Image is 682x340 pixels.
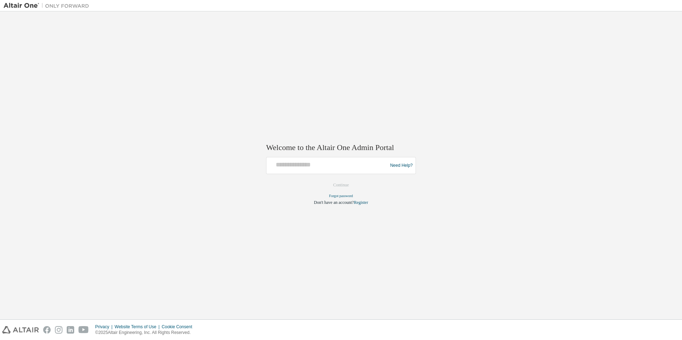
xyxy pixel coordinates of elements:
img: instagram.svg [55,326,62,334]
span: Don't have an account? [314,200,354,205]
img: Altair One [4,2,93,9]
img: altair_logo.svg [2,326,39,334]
a: Register [354,200,368,205]
p: © 2025 Altair Engineering, Inc. All Rights Reserved. [95,330,197,336]
div: Privacy [95,324,114,330]
a: Forgot password [329,194,353,198]
img: youtube.svg [78,326,89,334]
img: facebook.svg [43,326,51,334]
img: linkedin.svg [67,326,74,334]
div: Website Terms of Use [114,324,162,330]
h2: Welcome to the Altair One Admin Portal [266,143,416,153]
div: Cookie Consent [162,324,196,330]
